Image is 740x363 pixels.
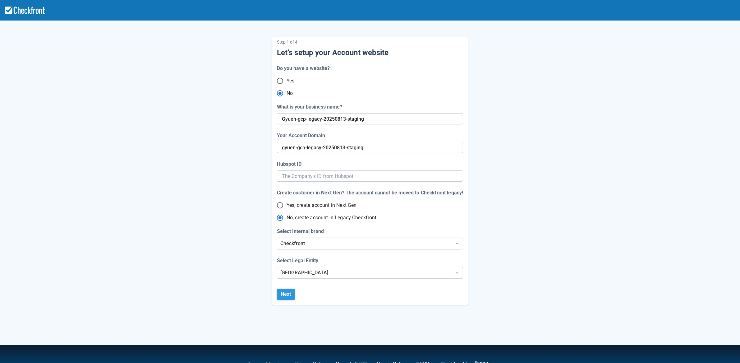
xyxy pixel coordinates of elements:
[287,202,357,209] span: Yes, create account in Next Gen
[287,77,294,85] span: Yes
[282,113,457,124] input: This will be your Account domain
[287,214,377,221] span: No, create account in Legacy Checkfront
[277,161,304,168] label: Hubspot ID
[277,228,326,235] label: Select Internal brand
[277,48,463,57] h5: Let’s setup your Account website
[277,37,463,47] p: Step 1 of 4
[282,170,458,182] input: The Company's ID from Hubspot
[277,289,295,300] button: Next
[277,257,321,264] label: Select Legal Entity
[280,269,448,277] div: [GEOGRAPHIC_DATA]
[277,132,328,139] label: Your Account Domain
[454,270,460,276] span: Dropdown icon
[287,90,293,97] span: No
[277,103,345,111] label: What is your business name?
[454,240,460,247] span: Dropdown icon
[651,296,740,363] iframe: Chat Widget
[277,189,463,197] div: Create customer in Next Gen? The account cannot be moved to Checkfront legacy!
[277,65,330,72] div: Do you have a website?
[280,240,448,247] div: Checkfront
